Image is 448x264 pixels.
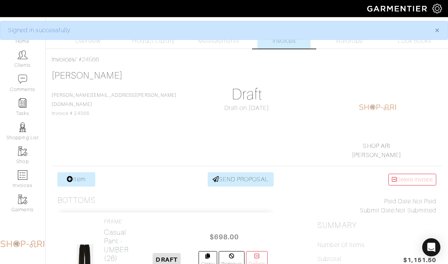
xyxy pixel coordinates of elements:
[360,207,396,214] span: Submit Date:
[359,88,397,126] img: 1604236452839.png.png
[202,229,247,245] span: $698.00
[273,36,296,46] span: Invoices
[75,36,101,46] span: Overview
[257,21,311,49] a: Invoices
[434,25,440,35] span: ×
[18,98,27,108] img: reminder-icon-8004d30b9f0a5d33ae49ab947aed9ed385cf756f9e5892f1edd6e32f2345188e.png
[188,104,306,113] div: Draft on [DATE]
[18,74,27,84] img: comment-icon-a0a6a9ef722e966f86d9cbdc48e553b5cf19dbc54f86b18d962a5391bc8f6eb6.png
[18,195,27,204] img: garments-icon-b7da505a4dc4fd61783c78ac3ca0ef83fa9d6f193b1c9dc38574b1d14d53ca28.png
[388,174,436,185] a: Delete Invoice
[52,71,123,80] a: [PERSON_NAME]
[208,172,274,187] a: SEND PROPOSAL
[432,4,442,13] img: gear-icon-white-bd11855cb880d31180b6d7d6211b90ccbf57a29d726f0c71d8c61bd08dd39cc2.png
[363,2,432,15] img: garmentier-logo-header-white-b43fb05a5012e4ada735d5af1a66efaba907eab6374d6393d1fbf88cb4ef424d.png
[336,36,363,46] span: Wardrobe
[422,238,440,256] div: Open Intercom Messenger
[52,56,75,63] a: Invoices
[57,196,96,205] h3: Bottoms
[317,197,436,215] div: Not Paid Not Submitted
[352,152,401,159] a: [PERSON_NAME]
[317,256,341,263] h5: Subtotal
[188,85,306,104] h1: Draft
[384,198,413,205] span: Paid Date:
[57,172,95,187] a: Item
[363,143,390,149] a: SHOP ARI
[317,221,436,230] h2: Summary
[317,242,364,249] h5: Number of Items
[132,36,175,46] span: Product Library
[18,123,27,132] img: stylists-icon-eb353228a002819b7ec25b43dbf5f0378dd9e0616d9560372ff212230b889e62.png
[198,36,240,46] span: Measurements
[18,50,27,60] img: clients-icon-6bae9207a08558b7cb47a8932f037763ab4055f8c8b6bfacd5dc20c3e0201464.png
[8,26,423,35] div: Signed in successfully.
[18,170,27,180] img: orders-icon-0abe47150d42831381b5fb84f609e132dff9fe21cb692f30cb5eec754e2cba89.png
[52,55,442,64] div: / #24566
[18,146,27,156] img: garments-icon-b7da505a4dc4fd61783c78ac3ca0ef83fa9d6f193b1c9dc38574b1d14d53ca28.png
[52,93,177,107] a: [PERSON_NAME][EMAIL_ADDRESS][PERSON_NAME][DOMAIN_NAME]
[104,218,135,225] h4: FRAME
[398,36,432,46] span: Look Books
[52,93,177,116] span: Invoice # 24566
